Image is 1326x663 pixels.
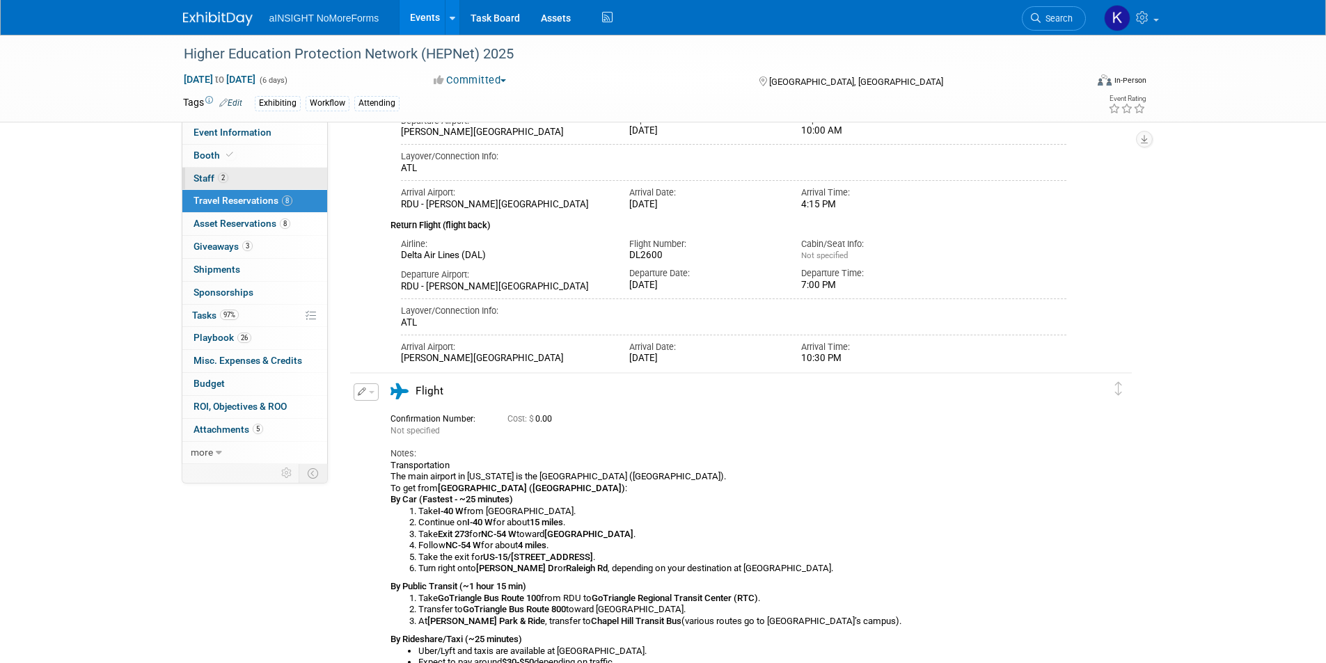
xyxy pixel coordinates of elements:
[401,269,609,281] div: Departure Airport:
[390,383,409,399] i: Flight
[258,76,287,85] span: (6 days)
[194,195,292,206] span: Travel Reservations
[629,238,780,250] div: Flight Number:
[219,98,242,108] a: Edit
[401,186,609,199] div: Arrival Airport:
[592,593,758,603] b: GoTriangle Regional Transit Center (RTC)
[1041,13,1073,24] span: Search
[390,634,522,644] b: By Rideshare/Taxi (~25 minutes)
[629,341,780,353] div: Arrival Date:
[182,373,327,395] a: Budget
[801,280,952,291] div: 7:00 PM
[182,122,327,144] a: Event Information
[182,213,327,235] a: Asset Reservations8
[629,267,780,280] div: Departure Date:
[299,464,327,482] td: Toggle Event Tabs
[418,563,1067,574] li: Turn right onto or , depending on your destination at [GEOGRAPHIC_DATA].
[280,218,290,229] span: 8
[253,424,263,434] span: 5
[401,281,609,293] div: RDU - [PERSON_NAME][GEOGRAPHIC_DATA]
[427,616,545,626] b: [PERSON_NAME] Park & Ride
[182,145,327,167] a: Booth
[194,355,302,366] span: Misc. Expenses & Credits
[418,616,1067,627] li: At , transfer to (various routes go to [GEOGRAPHIC_DATA]’s campus).
[518,540,546,550] b: 4 miles
[1022,6,1086,31] a: Search
[213,74,226,85] span: to
[306,96,349,111] div: Workflow
[401,163,1067,175] div: ATL
[390,494,513,504] b: By Car (Fastest - ~25 minutes)
[390,581,526,591] b: By Public Transit (~1 hour 15 min)
[255,96,301,111] div: Exhibiting
[194,287,253,298] span: Sponsorships
[476,563,558,573] b: [PERSON_NAME] Dr
[1114,75,1146,86] div: In-Person
[418,552,1067,563] li: Take the exit for .
[438,529,469,539] b: Exit 273
[401,305,1067,317] div: Layover/Connection Info:
[182,419,327,441] a: Attachments5
[182,168,327,190] a: Staff2
[418,646,1067,657] li: Uber/Lyft and taxis are available at [GEOGRAPHIC_DATA].
[418,529,1067,540] li: Take for toward .
[183,12,253,26] img: ExhibitDay
[530,517,563,527] b: 15 miles
[182,190,327,212] a: Travel Reservations8
[801,186,952,199] div: Arrival Time:
[1115,382,1122,396] i: Click and drag to move item
[801,267,952,280] div: Departure Time:
[418,540,1067,551] li: Follow for about .
[418,604,1067,615] li: Transfer to toward [GEOGRAPHIC_DATA].
[182,396,327,418] a: ROI, Objectives & ROO
[390,447,1067,460] div: Notes:
[401,353,609,365] div: [PERSON_NAME][GEOGRAPHIC_DATA]
[629,125,780,137] div: [DATE]
[566,563,608,573] b: Raleigh Rd
[237,333,251,343] span: 26
[194,424,263,435] span: Attachments
[544,529,633,539] b: [GEOGRAPHIC_DATA]
[801,199,952,211] div: 4:15 PM
[438,593,541,603] b: GoTriangle Bus Route 100
[401,250,609,262] div: Delta Air Lines (DAL)
[438,483,625,493] b: [GEOGRAPHIC_DATA] ([GEOGRAPHIC_DATA])
[429,73,512,88] button: Committed
[192,310,239,321] span: Tasks
[390,426,440,436] span: Not specified
[191,447,213,458] span: more
[801,238,952,250] div: Cabin/Seat Info:
[194,264,240,275] span: Shipments
[418,593,1067,604] li: Take from RDU to .
[629,199,780,211] div: [DATE]
[1104,5,1130,31] img: Kate Silvas
[194,378,225,389] span: Budget
[801,353,952,365] div: 10:30 PM
[182,282,327,304] a: Sponsorships
[401,341,609,353] div: Arrival Airport:
[194,332,251,343] span: Playbook
[445,540,481,550] b: NC-54 W
[401,127,609,138] div: [PERSON_NAME][GEOGRAPHIC_DATA]
[418,517,1067,528] li: Continue on for about .
[194,401,287,412] span: ROI, Objectives & ROO
[182,236,327,258] a: Giveaways3
[275,464,299,482] td: Personalize Event Tab Strip
[1098,74,1112,86] img: Format-Inperson.png
[481,529,516,539] b: NC-54 W
[438,506,464,516] b: I-40 W
[416,385,443,397] span: Flight
[629,353,780,365] div: [DATE]
[182,442,327,464] a: more
[194,218,290,229] span: Asset Reservations
[801,250,848,260] span: Not specified
[182,305,327,327] a: Tasks97%
[418,506,1067,517] li: Take from [GEOGRAPHIC_DATA].
[801,125,952,137] div: 10:00 AM
[507,414,535,424] span: Cost: $
[194,150,236,161] span: Booth
[242,241,253,251] span: 3
[629,280,780,291] div: [DATE]
[183,73,256,86] span: [DATE] [DATE]
[1108,95,1146,102] div: Event Rating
